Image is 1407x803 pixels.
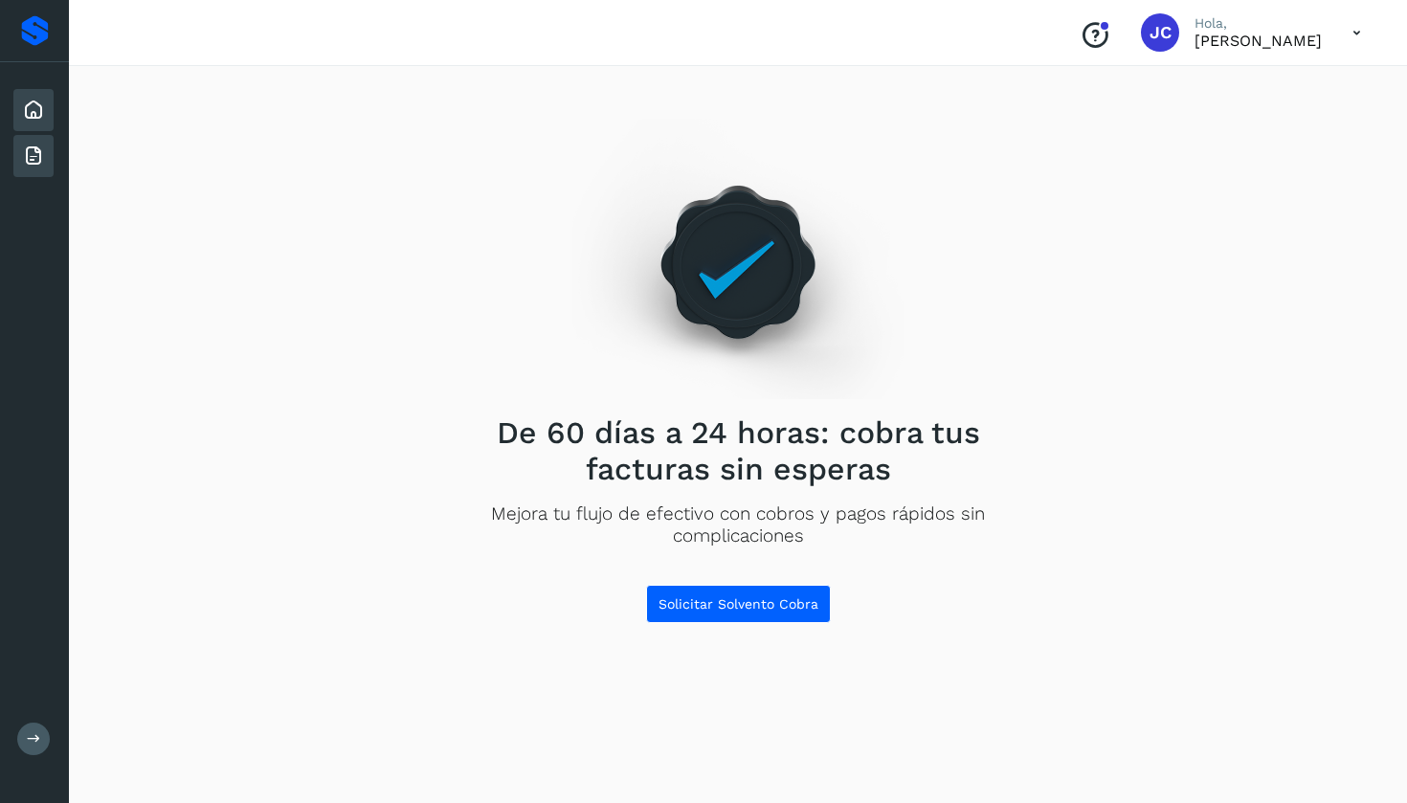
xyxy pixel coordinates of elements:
[1195,32,1322,50] p: JOSUE CHAN
[13,89,54,131] div: Inicio
[465,503,1011,547] p: Mejora tu flujo de efectivo con cobros y pagos rápidos sin complicaciones
[646,585,831,623] button: Solicitar Solvento Cobra
[465,414,1011,488] h2: De 60 días a 24 horas: cobra tus facturas sin esperas
[572,119,904,399] img: Empty state image
[13,135,54,177] div: Facturas
[659,597,818,611] span: Solicitar Solvento Cobra
[1195,15,1322,32] p: Hola,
